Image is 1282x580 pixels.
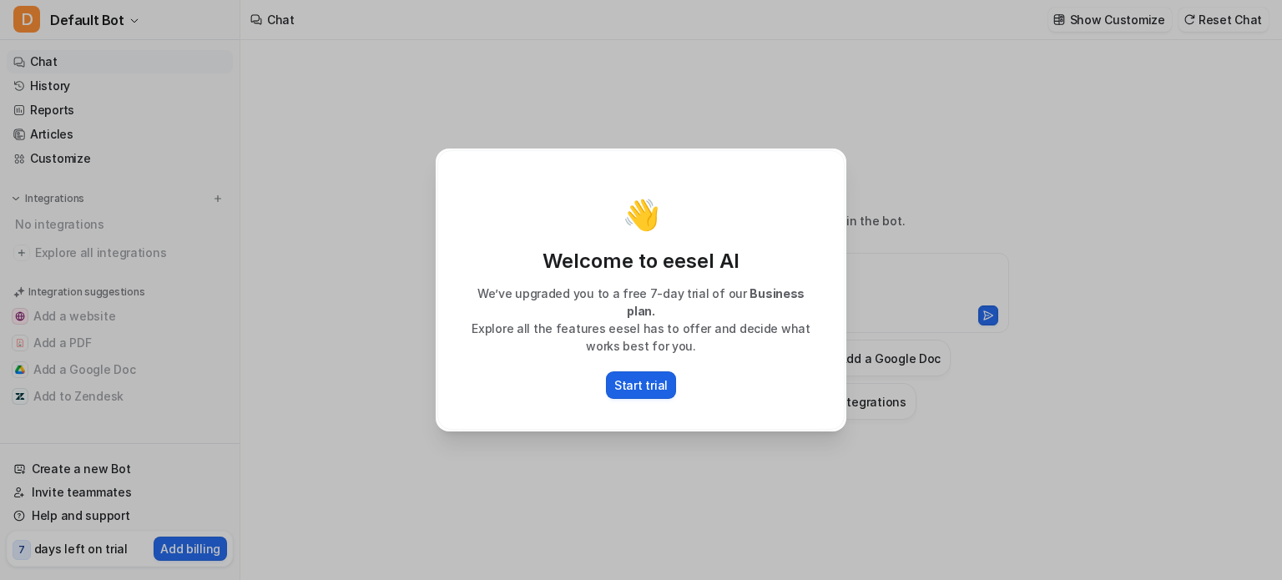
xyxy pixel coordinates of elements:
p: Start trial [614,376,668,394]
button: Start trial [606,371,676,399]
p: We’ve upgraded you to a free 7-day trial of our [455,285,827,320]
p: Welcome to eesel AI [455,248,827,275]
p: Explore all the features eesel has to offer and decide what works best for you. [455,320,827,355]
p: 👋 [623,198,660,231]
